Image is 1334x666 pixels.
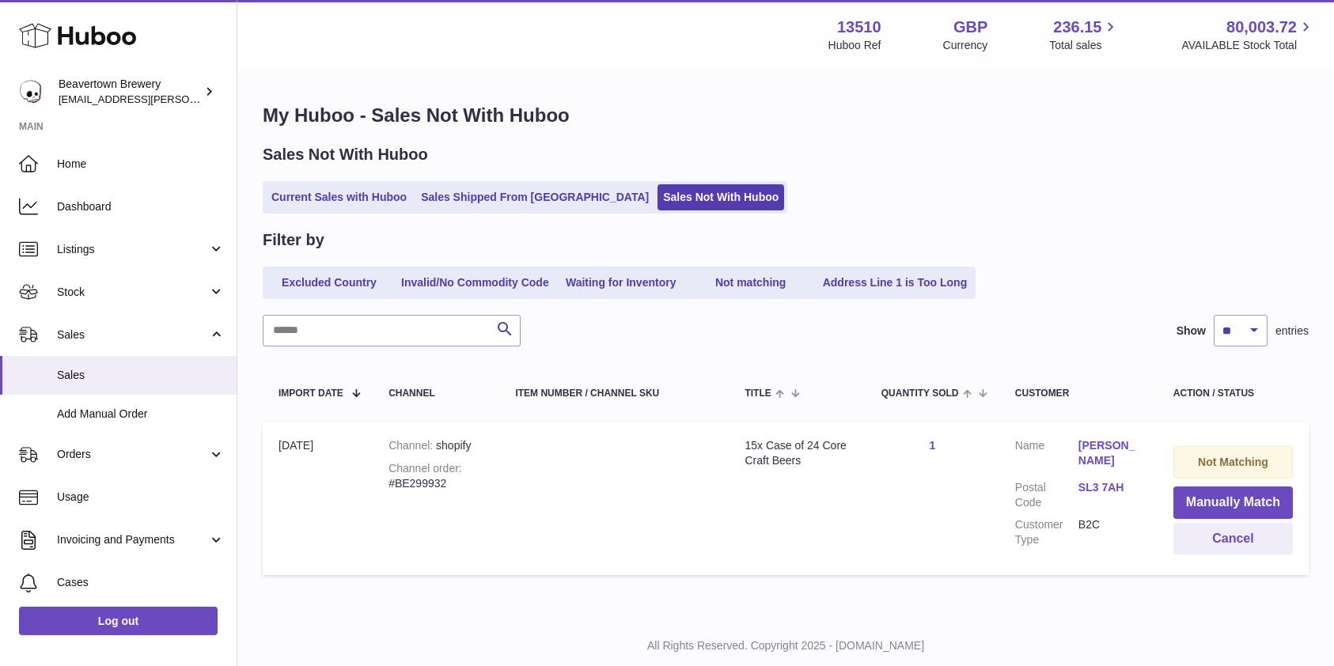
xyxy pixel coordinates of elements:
a: 1 [929,439,935,452]
strong: Channel order [388,462,462,475]
a: Log out [19,607,218,635]
label: Show [1177,324,1206,339]
span: Quantity Sold [881,388,959,399]
span: Sales [57,327,208,342]
button: Cancel [1173,523,1293,555]
img: kit.lowe@beavertownbrewery.co.uk [19,80,43,104]
strong: Channel [388,439,436,452]
span: Add Manual Order [57,407,225,422]
span: Title [745,388,771,399]
div: Channel [388,388,483,399]
span: Sales [57,368,225,383]
dt: Name [1015,438,1078,472]
div: Customer [1015,388,1142,399]
a: [PERSON_NAME] [1078,438,1142,468]
div: Item Number / Channel SKU [515,388,713,399]
span: Usage [57,490,225,505]
span: Import date [279,388,343,399]
span: Invoicing and Payments [57,532,208,547]
div: Action / Status [1173,388,1293,399]
span: Stock [57,285,208,300]
div: Currency [943,38,988,53]
span: Dashboard [57,199,225,214]
dt: Postal Code [1015,480,1078,510]
span: Listings [57,242,208,257]
span: AVAILABLE Stock Total [1181,38,1315,53]
a: Not matching [688,270,814,296]
span: Orders [57,447,208,462]
span: Cases [57,575,225,590]
span: Home [57,157,225,172]
h2: Sales Not With Huboo [263,144,428,165]
dd: B2C [1078,517,1142,547]
div: 15x Case of 24 Core Craft Beers [745,438,849,468]
dt: Customer Type [1015,517,1078,547]
strong: Not Matching [1198,456,1268,468]
a: Sales Not With Huboo [658,184,784,210]
a: SL3 7AH [1078,480,1142,495]
a: Sales Shipped From [GEOGRAPHIC_DATA] [415,184,654,210]
span: 236.15 [1053,17,1101,38]
a: Excluded Country [266,270,392,296]
a: Invalid/No Commodity Code [396,270,555,296]
a: Current Sales with Huboo [266,184,412,210]
div: shopify [388,438,483,453]
td: [DATE] [263,422,373,575]
span: [EMAIL_ADDRESS][PERSON_NAME][DOMAIN_NAME] [59,93,317,105]
a: 236.15 Total sales [1049,17,1120,53]
span: 80,003.72 [1226,17,1297,38]
strong: 13510 [837,17,881,38]
button: Manually Match [1173,486,1293,519]
div: Huboo Ref [828,38,881,53]
span: Total sales [1049,38,1120,53]
strong: GBP [953,17,987,38]
div: Beavertown Brewery [59,77,201,107]
span: entries [1275,324,1309,339]
h2: Filter by [263,229,324,251]
div: #BE299932 [388,461,483,491]
p: All Rights Reserved. Copyright 2025 - [DOMAIN_NAME] [250,638,1321,653]
a: Address Line 1 is Too Long [817,270,973,296]
a: Waiting for Inventory [558,270,684,296]
h1: My Huboo - Sales Not With Huboo [263,103,1309,128]
a: 80,003.72 AVAILABLE Stock Total [1181,17,1315,53]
